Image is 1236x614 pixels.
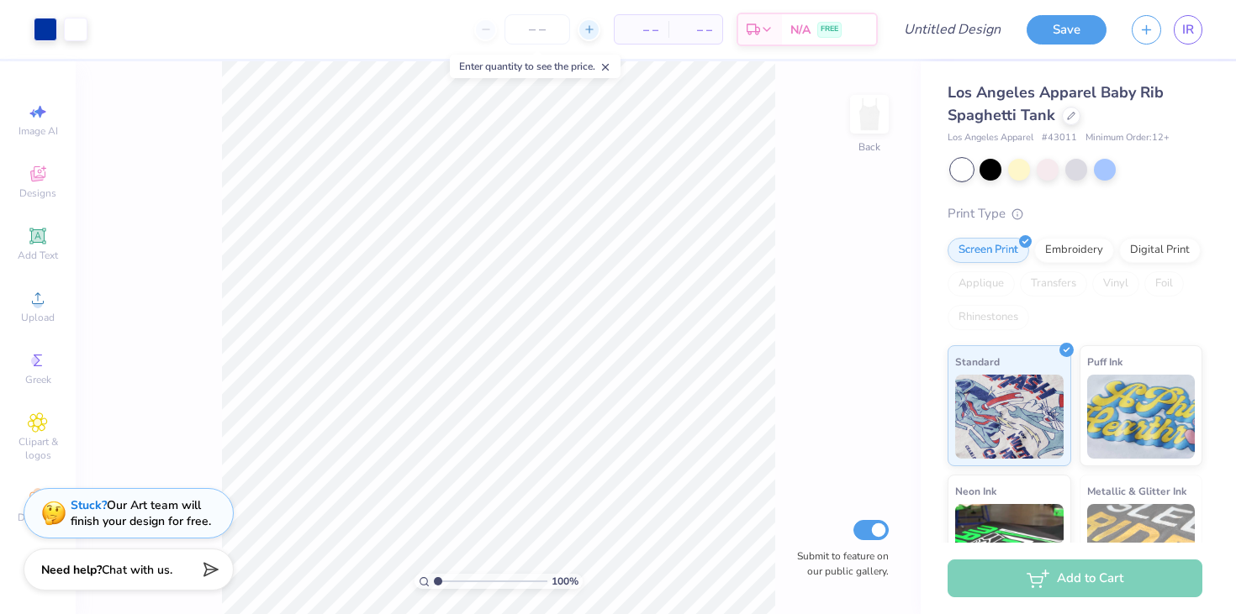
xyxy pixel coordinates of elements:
span: Decorate [18,511,58,524]
span: IR [1182,20,1194,39]
span: Standard [955,353,1000,370]
div: Screen Print [948,238,1029,263]
div: Enter quantity to see the price. [450,55,621,78]
button: Save [1027,15,1107,45]
span: N/A [790,21,811,39]
div: Rhinestones [948,305,1029,330]
span: Neon Ink [955,482,996,500]
span: Los Angeles Apparel Baby Rib Spaghetti Tank [948,82,1164,125]
div: Print Type [948,204,1202,223]
img: Metallic & Glitter Ink [1087,504,1196,588]
div: Our Art team will finish your design for free. [71,497,211,529]
div: Back [858,139,880,155]
div: Vinyl [1092,271,1139,297]
img: Back [853,97,886,131]
div: Digital Print [1119,238,1201,263]
input: Untitled Design [890,13,1014,46]
strong: Need help? [41,562,102,578]
span: Upload [21,311,55,324]
span: Clipart & logos [8,435,67,462]
span: Los Angeles Apparel [948,131,1033,145]
span: Image AI [18,124,58,138]
span: Minimum Order: 12 + [1085,131,1170,145]
span: – – [679,21,712,39]
div: Embroidery [1034,238,1114,263]
span: Greek [25,373,51,386]
span: # 43011 [1042,131,1077,145]
span: Designs [19,186,56,200]
div: Transfers [1020,271,1087,297]
span: Add Text [18,249,58,262]
span: Metallic & Glitter Ink [1087,482,1186,500]
a: IR [1174,15,1202,45]
span: FREE [821,24,838,35]
span: Chat with us. [102,562,172,578]
span: 100 % [552,574,578,589]
input: – – [504,14,570,45]
strong: Stuck? [71,497,107,513]
img: Neon Ink [955,504,1064,588]
div: Applique [948,271,1015,297]
span: Puff Ink [1087,353,1122,370]
img: Puff Ink [1087,375,1196,459]
label: Submit to feature on our public gallery. [788,548,889,579]
span: – – [625,21,658,39]
img: Standard [955,375,1064,459]
div: Foil [1144,271,1184,297]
